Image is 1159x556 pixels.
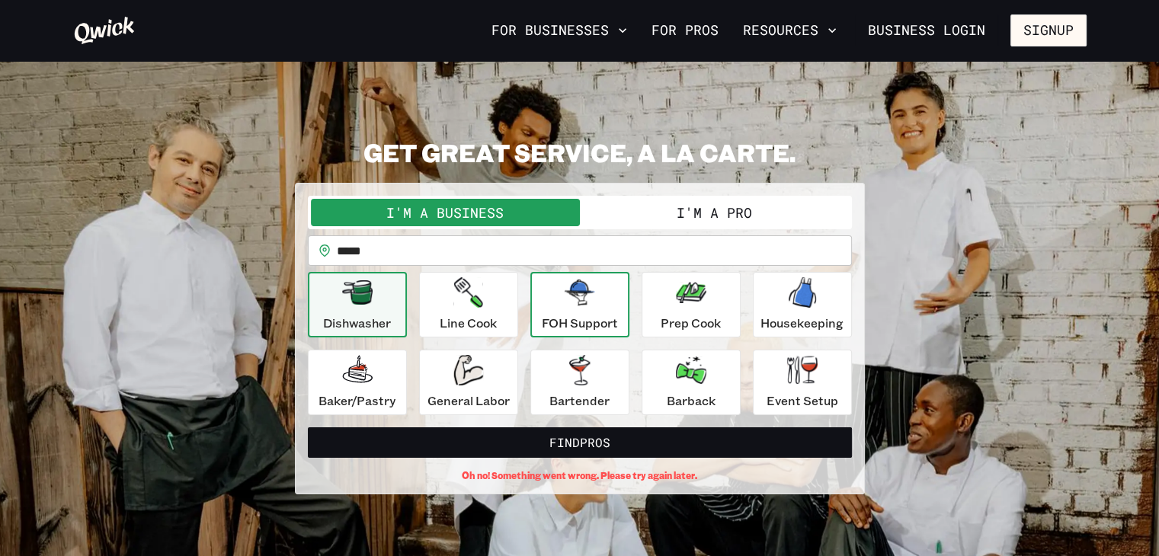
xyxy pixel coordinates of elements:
button: Barback [642,350,741,415]
button: FOH Support [530,272,629,337]
a: Business Login [855,14,998,46]
button: I'm a Business [311,199,580,226]
button: FindPros [308,427,852,458]
p: Barback [667,391,716,410]
button: Dishwasher [308,272,407,337]
button: For Businesses [485,18,633,43]
p: Baker/Pastry [319,391,395,410]
button: Resources [737,18,843,43]
p: Bartender [549,391,610,410]
a: For Pros [645,18,725,43]
button: General Labor [419,350,518,415]
p: Dishwasher [323,314,391,332]
button: Baker/Pastry [308,350,407,415]
p: Event Setup [767,391,838,410]
button: Signup [1010,14,1087,46]
button: Prep Cook [642,272,741,337]
button: Bartender [530,350,629,415]
p: General Labor [427,391,510,410]
p: Line Cook [440,314,497,332]
p: FOH Support [542,314,618,332]
span: Oh no! Something went wrong. Please try again later. [462,470,697,481]
p: Housekeeping [760,314,844,332]
button: I'm a Pro [580,199,849,226]
p: Prep Cook [661,314,721,332]
button: Event Setup [753,350,852,415]
button: Housekeeping [753,272,852,337]
button: Line Cook [419,272,518,337]
h2: GET GREAT SERVICE, A LA CARTE. [295,137,865,168]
